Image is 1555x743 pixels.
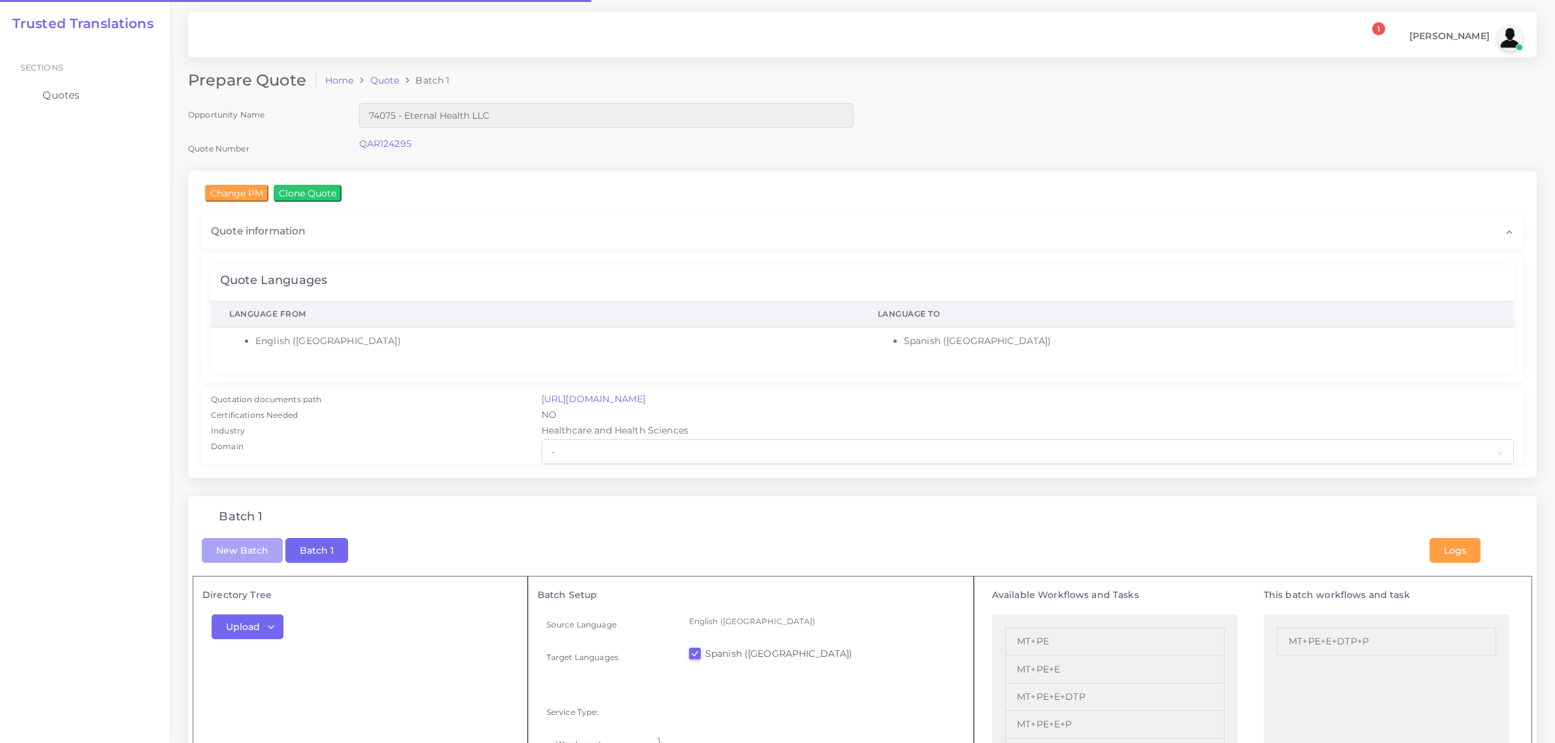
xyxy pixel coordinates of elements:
[1497,25,1523,51] img: avatar
[1360,29,1383,47] a: 1
[219,510,263,524] h4: Batch 1
[532,408,1523,424] div: NO
[1005,627,1225,656] li: MT+PE
[274,185,342,202] input: Clone Quote
[20,63,63,72] span: Sections
[211,224,305,238] span: Quote information
[547,652,618,663] label: Target Languages
[10,82,160,109] a: Quotes
[705,647,853,660] label: Spanish ([GEOGRAPHIC_DATA])
[202,215,1523,247] div: Quote information
[285,543,348,555] a: Batch 1
[547,706,599,718] label: Service Type:
[211,441,244,452] label: Domain
[188,143,249,154] label: Quote Number
[255,334,841,348] li: English ([GEOGRAPHIC_DATA])
[188,71,316,90] h2: Prepare Quote
[202,590,518,601] h5: Directory Tree
[1264,590,1509,601] h5: This batch workflows and task
[325,74,354,87] a: Home
[541,393,646,405] a: [URL][DOMAIN_NAME]
[370,74,400,87] a: Quote
[188,109,265,120] label: Opportunity Name
[285,538,348,563] button: Batch 1
[1403,25,1528,51] a: [PERSON_NAME]avatar
[1444,545,1466,556] span: Logs
[42,88,80,103] span: Quotes
[1277,627,1496,656] li: MT+PE+E+DTP+P
[992,590,1238,601] h5: Available Workflows and Tasks
[537,590,965,601] h5: Batch Setup
[904,334,1496,348] li: Spanish ([GEOGRAPHIC_DATA])
[1005,711,1225,738] li: MT+PE+E+P
[1005,656,1225,683] li: MT+PE+E
[211,301,859,327] th: Language From
[689,614,955,628] p: English ([GEOGRAPHIC_DATA])
[1409,31,1490,40] span: [PERSON_NAME]
[211,394,321,405] label: Quotation documents path
[3,16,153,31] a: Trusted Translations
[202,543,283,555] a: New Batch
[859,301,1514,327] th: Language To
[547,619,617,630] label: Source Language
[359,138,411,150] a: QAR124295
[1005,684,1225,711] li: MT+PE+E+DTP
[220,274,327,288] h4: Quote Languages
[1372,22,1385,35] span: 1
[205,185,268,202] input: Change PM
[211,425,245,437] label: Industry
[532,424,1523,439] div: Healthcare and Health Sciences
[211,409,298,421] label: Certifications Needed
[212,614,283,639] button: Upload
[202,538,283,563] button: New Batch
[399,74,449,87] li: Batch 1
[1430,538,1481,563] button: Logs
